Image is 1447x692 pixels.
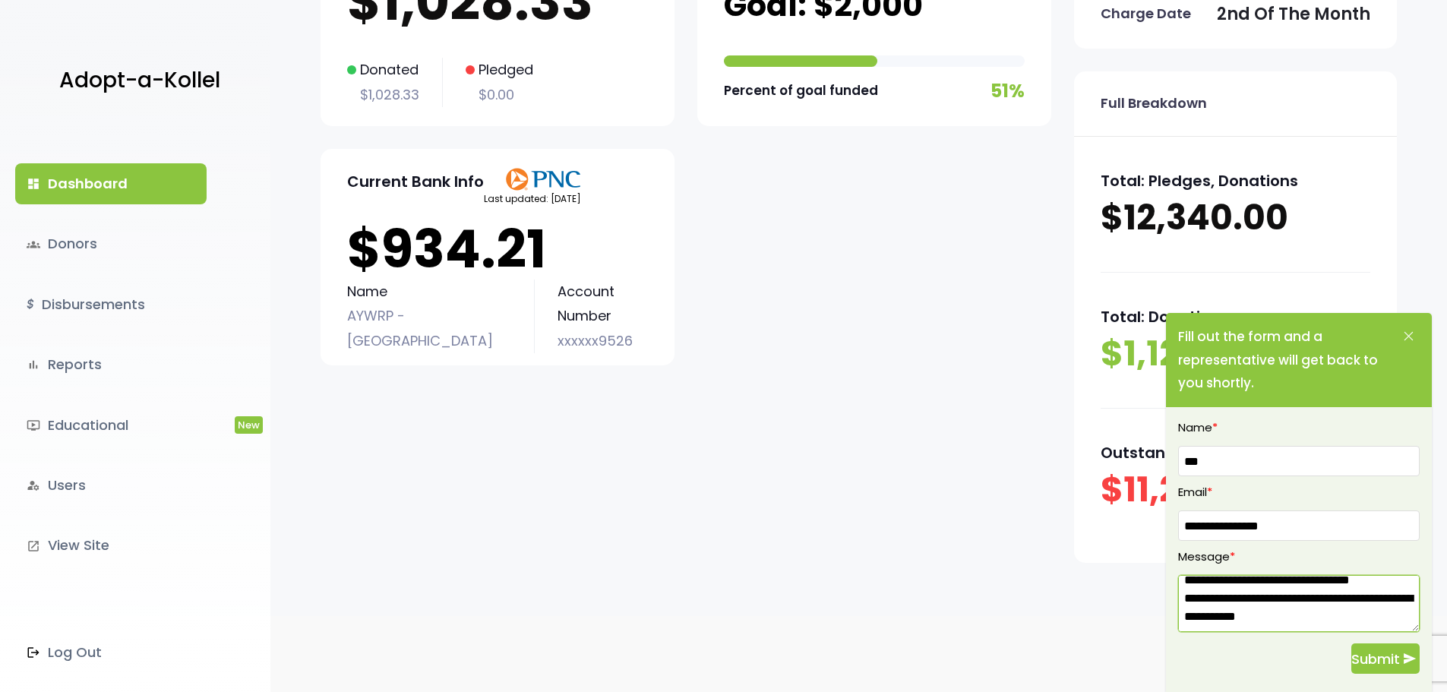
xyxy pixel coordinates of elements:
[1178,325,1397,395] p: Fill out the form and a representative will get back to you shortly.
[27,177,40,191] i: dashboard
[1351,649,1400,669] span: Submit
[466,83,533,107] p: $0.00
[27,294,34,316] i: $
[15,465,207,506] a: manage_accountsUsers
[558,329,648,353] p: xxxxxx9526
[1178,548,1420,566] label: Message
[1101,330,1370,378] p: $1,120.00
[27,479,40,492] i: manage_accounts
[15,632,207,673] a: Log Out
[1101,167,1370,194] p: Total: Pledges, Donations
[15,344,207,385] a: bar_chartReports
[1178,484,1420,501] label: Email
[347,58,419,82] p: Donated
[15,223,207,264] a: groupsDonors
[15,525,207,566] a: launchView Site
[52,44,220,118] a: Adopt-a-Kollel
[1178,419,1420,437] label: Name
[484,191,581,207] p: Last updated: [DATE]
[1101,91,1207,115] p: Full Breakdown
[724,79,878,103] p: Percent of goal funded
[347,219,648,280] p: $934.21
[59,62,220,100] p: Adopt-a-Kollel
[1101,303,1370,330] p: Total: Donations
[15,284,207,325] a: $Disbursements
[27,238,40,251] span: groups
[505,168,581,191] img: PNClogo.svg
[558,280,648,329] p: Account Number
[1101,194,1370,242] p: $12,340.00
[15,405,207,446] a: ondemand_videoEducationalNew
[466,58,533,82] p: Pledged
[27,539,40,553] i: launch
[347,83,419,107] p: $1,028.33
[15,163,207,204] a: dashboardDashboard
[990,74,1025,107] p: 51%
[347,304,511,353] p: AYWRP - [GEOGRAPHIC_DATA]
[27,358,40,371] i: bar_chart
[1101,466,1370,513] p: $11,220.00
[235,416,263,434] span: New
[1101,439,1370,466] p: Outstanding Pledges
[27,419,40,432] i: ondemand_video
[347,168,484,195] p: Current Bank Info
[347,280,511,304] p: Name
[1101,2,1191,26] p: Charge Date
[1351,643,1420,674] button: Submit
